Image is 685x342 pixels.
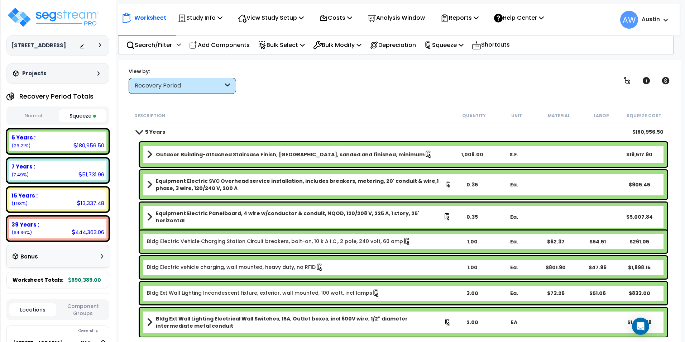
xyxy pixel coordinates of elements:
small: 1.931878984166897% [11,200,28,206]
a: Assembly Title [147,315,451,329]
p: Bulk Modify [313,40,361,50]
p: Add Components [189,40,250,50]
div: Depreciation [366,37,420,53]
small: Description [134,113,165,119]
div: 51,731.96 [78,171,104,178]
div: Ea. [493,238,535,245]
button: Squeeze [59,109,106,122]
div: 13,337.48 [77,199,104,207]
div: $47.96 [577,264,618,271]
div: Open Intercom Messenger [632,318,649,335]
h3: [STREET_ADDRESS] [11,42,66,49]
div: 3.00 [452,290,493,297]
a: Individual Item [147,263,324,271]
div: 1.00 [452,238,493,245]
div: View by: [129,68,236,75]
div: $19,517.90 [619,151,660,158]
div: $5,007.84 [619,213,660,220]
b: 5 Years : [11,134,35,141]
b: 690,389.00 [68,276,101,284]
div: $1,898.15 [619,264,660,271]
b: 7 Years : [11,163,35,170]
small: Unit [511,113,522,119]
h3: Bonus [20,254,38,260]
div: $62.37 [535,238,576,245]
div: EA [493,319,535,326]
p: Study Info [178,13,222,23]
button: Locations [9,303,56,316]
div: 444,363.06 [72,228,104,236]
b: Equipment Electric SVC Overhead service installation, includes breakers, metering, 20' conduit & ... [156,177,445,192]
span: AW [620,11,638,29]
div: $801.90 [535,264,576,271]
b: Outdoor Building-attached Staircase Finish, [GEOGRAPHIC_DATA], sanded and finished, minimum [156,151,425,158]
b: Austin [642,15,660,23]
div: Recovery Period [135,82,223,90]
div: Ea. [493,213,535,220]
a: Assembly Title [147,177,451,192]
b: 39 Years : [11,221,39,228]
button: Normal [9,110,57,122]
small: Material [548,113,570,119]
div: $261.05 [619,238,660,245]
div: 1,008.00 [452,151,493,158]
div: Add Components [185,37,254,53]
h3: Projects [22,70,47,77]
div: Ea. [493,181,535,188]
div: 180,956.50 [73,142,104,149]
p: Depreciation [370,40,416,50]
div: 2.00 [452,319,493,326]
div: $1,052.38 [619,319,660,326]
p: Analysis Window [368,13,425,23]
h4: Recovery Period Totals [19,93,94,100]
a: Individual Item [147,289,380,297]
p: Reports [440,13,479,23]
small: Quantity [462,113,486,119]
a: Assembly Title [147,210,451,224]
p: Squeeze [424,40,464,50]
div: $51.06 [577,290,618,297]
small: 64.36415701872423% [11,229,32,236]
div: $73.26 [535,290,576,297]
p: Search/Filter [126,40,172,50]
b: Equipment Electric Panelboard, 4 wire w/conductor & conduit, NQOD, 120/208 V, 225 A, 1 story, 25'... [156,210,444,224]
a: Individual Item [147,238,411,246]
div: Shortcuts [468,36,514,54]
div: $54.51 [577,238,618,245]
div: $905.45 [619,181,660,188]
b: 5 Years [145,128,165,136]
small: 26.210802895179384% [11,143,30,149]
button: Component Groups [60,302,106,317]
small: 7.493161101929492% [11,172,29,178]
img: logo_pro_r.png [6,6,100,28]
div: 1.00 [452,264,493,271]
div: 0.35 [452,181,493,188]
p: View Study Setup [238,13,304,23]
p: Worksheet [134,13,166,23]
p: Shortcuts [472,40,510,50]
p: Bulk Select [258,40,305,50]
div: S.F. [493,151,535,158]
div: Ea. [493,290,535,297]
div: 0.35 [452,213,493,220]
a: Assembly Title [147,149,451,160]
small: Labor [594,113,609,119]
small: Squeeze Cost [627,113,661,119]
div: $833.00 [619,290,660,297]
b: Bldg Ext Wall Lighting Electrical Wall Switches, 15A, Outlet boxes, incl 600V wire, 1/2" diameter... [156,315,444,329]
p: Costs [319,13,352,23]
p: Help Center [494,13,544,23]
b: 15 Years : [11,192,38,199]
div: $180,956.50 [632,128,664,136]
div: Ownership [21,327,109,335]
span: Worksheet Totals: [13,276,63,284]
div: Ea. [493,264,535,271]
